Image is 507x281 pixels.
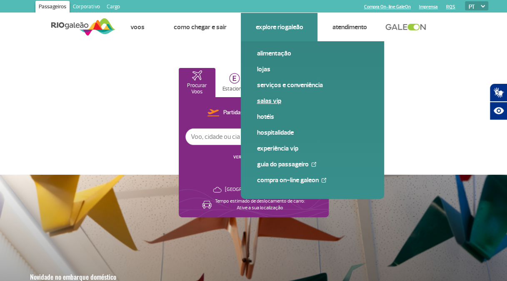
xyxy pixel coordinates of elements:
[257,65,368,74] a: Lojas
[332,23,367,31] a: Atendimento
[192,70,202,80] img: airplaneHomeActive.svg
[257,128,368,137] a: Hospitalidade
[257,96,368,105] a: Salas VIP
[257,112,368,121] a: Hotéis
[490,102,507,120] button: Abrir recursos assistivos.
[35,1,70,14] a: Passageiros
[223,109,243,117] p: Partidas
[490,83,507,102] button: Abrir tradutor de língua de sinais.
[205,108,246,118] button: Partidas
[186,129,300,145] input: Voo, cidade ou cia aérea
[173,23,226,31] a: Como chegar e sair
[311,162,316,167] img: External Link Icon
[183,83,211,95] p: Procurar Voos
[179,68,215,97] button: Procurar Voos
[229,73,240,84] img: carParkingHome.svg
[364,4,411,10] a: Compra On-line GaleOn
[419,4,438,10] a: Imprensa
[103,1,123,14] a: Cargo
[233,154,274,160] a: VER TODOS OS VOOS
[216,68,253,97] button: Estacionar
[70,1,103,14] a: Corporativo
[257,144,368,153] a: Experiência VIP
[321,178,326,183] img: External Link Icon
[130,23,144,31] a: Voos
[222,86,247,92] p: Estacionar
[215,198,305,211] p: Tempo estimado de deslocamento de carro: Ative a sua localização
[255,23,303,31] a: Explore RIOgaleão
[257,49,368,58] a: Alimentação
[490,83,507,120] div: Plugin de acessibilidade da Hand Talk.
[231,154,276,161] button: VER TODOS OS VOOS
[257,176,368,185] a: Compra On-line GaleOn
[257,160,368,169] a: Guia do Passageiro
[446,4,455,10] a: RQS
[257,80,368,90] a: Serviços e Conveniência
[225,186,295,193] p: [GEOGRAPHIC_DATA]: 26°C/78°F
